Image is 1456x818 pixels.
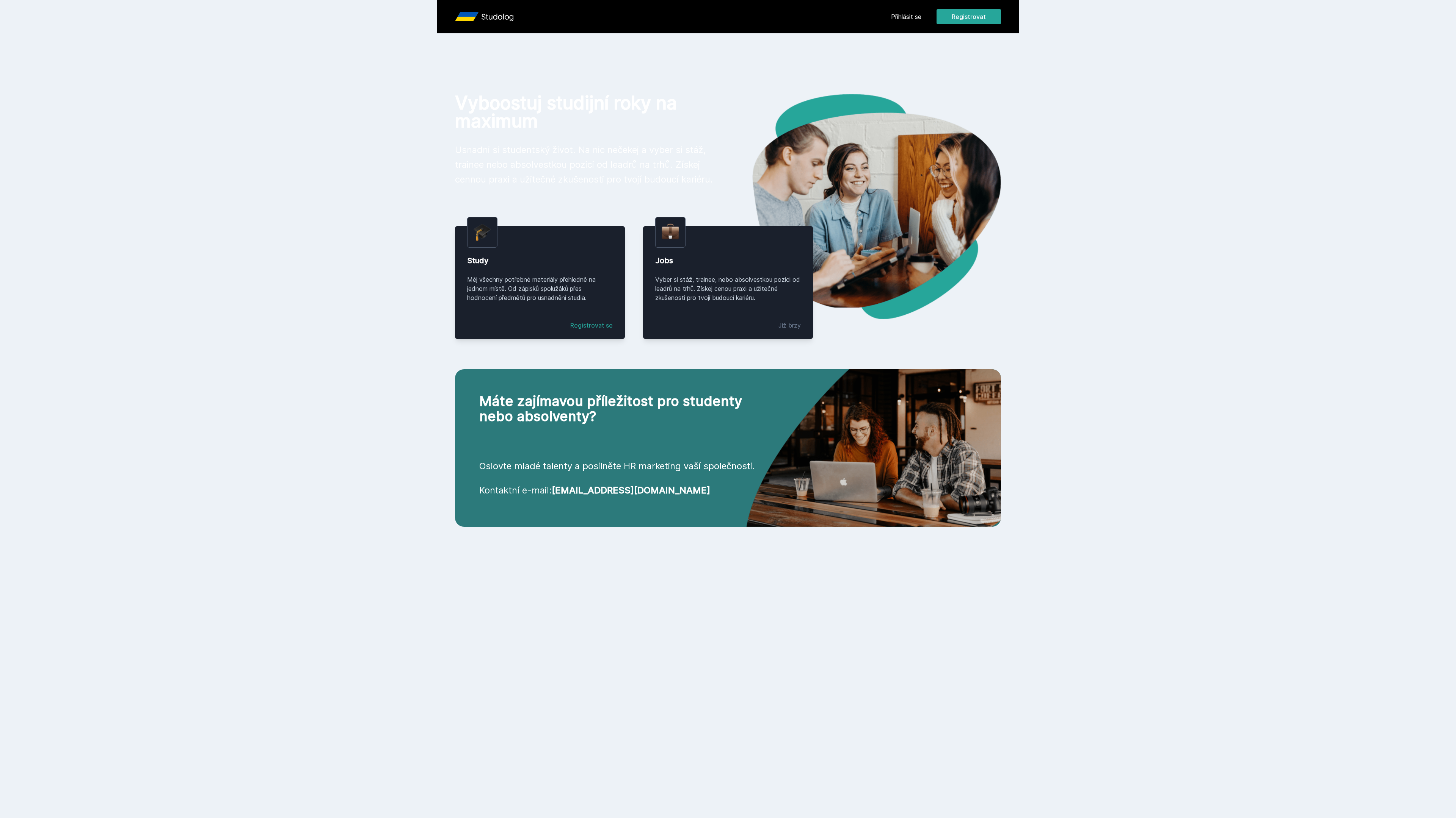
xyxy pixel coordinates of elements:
a: Registrovat se [570,321,613,330]
img: graduation-cap.png [474,223,491,241]
img: briefcase.png [662,222,679,241]
div: Měj všechny potřebné materiály přehledně na jednom místě. Od zápisků spolužáků přes hodnocení pře... [467,275,613,302]
div: Jobs [655,255,801,266]
img: hero.png [728,94,1001,319]
button: Registrovat [937,9,1001,24]
div: Vyber si stáž, trainee, nebo absolvestkou pozici od leadrů na trhů. Získej cenou praxi a užitečné... [655,275,801,302]
a: Přihlásit se [891,12,921,21]
p: Kontaktní e-mail: [479,484,770,496]
h1: Vyboostuj studijní roky na maximum [455,94,716,130]
p: Usnadni si studentský život. Na nic nečekej a vyber si stáž, trainee nebo absolvestkou pozici od ... [455,142,716,187]
div: Study [467,255,613,266]
div: Již brzy [778,321,801,330]
h2: Máte zajímavou příležitost pro studenty nebo absolventy? [479,393,770,424]
a: [EMAIL_ADDRESS][DOMAIN_NAME] [552,485,710,496]
p: Oslovte mladé talenty a posilněte HR marketing vaší společnosti. [479,460,770,472]
img: cta-hero.png [746,347,1001,527]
